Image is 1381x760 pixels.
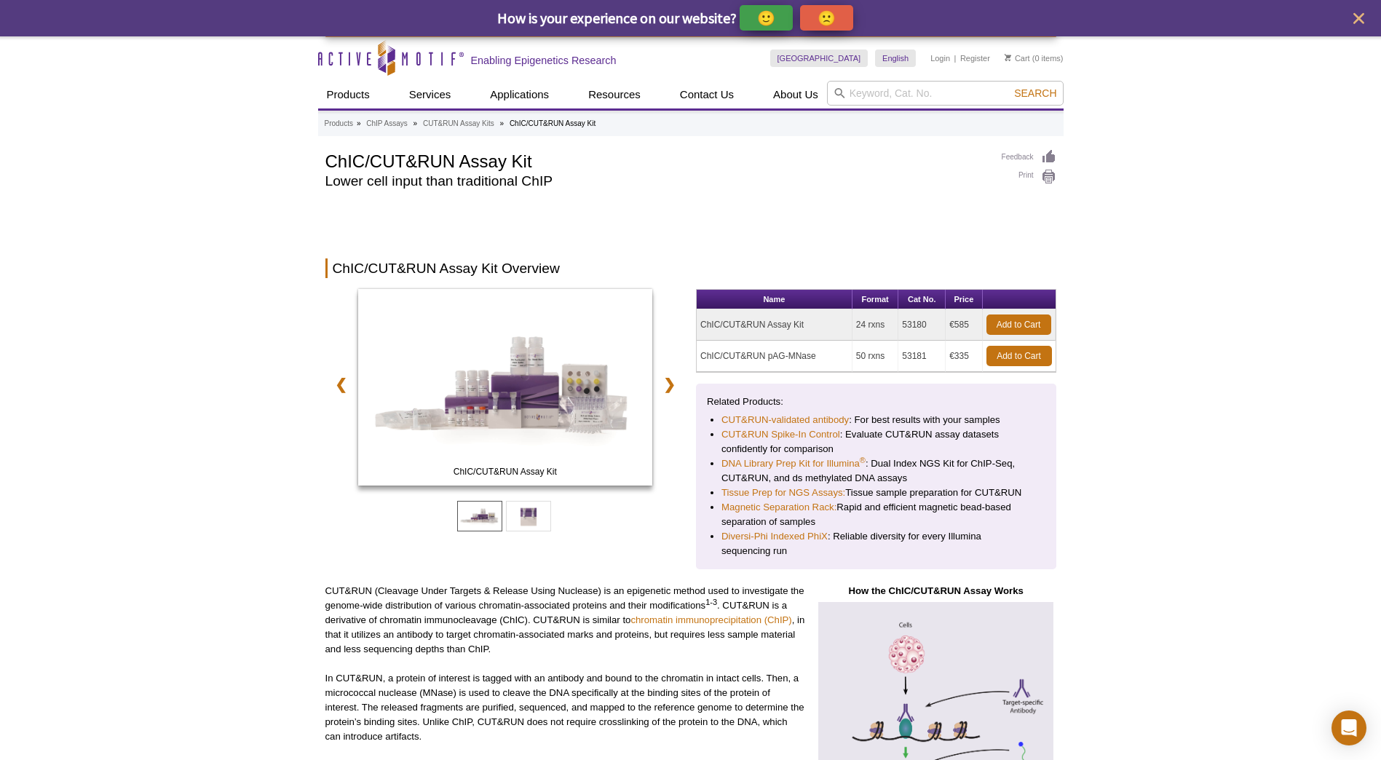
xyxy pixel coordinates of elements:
a: Print [1002,169,1056,185]
h2: Lower cell input than traditional ChIP [325,175,987,188]
li: Tissue sample preparation for CUT&RUN [721,486,1031,500]
a: Add to Cart [986,314,1051,335]
a: Magnetic Separation Rack: [721,500,836,515]
a: Products [318,81,379,108]
input: Keyword, Cat. No. [827,81,1064,106]
sup: ® [860,456,866,464]
a: ❯ [654,368,685,401]
a: DNA Library Prep Kit for Illumina® [721,456,866,471]
li: : Dual Index NGS Kit for ChIP-Seq, CUT&RUN, and ds methylated DNA assays [721,456,1031,486]
td: €585 [946,309,982,341]
li: : Evaluate CUT&RUN assay datasets confidently for comparison [721,427,1031,456]
li: | [954,50,957,67]
sup: 1-3 [705,598,717,606]
th: Format [852,290,898,309]
p: Related Products: [707,395,1045,409]
li: : For best results with your samples [721,413,1031,427]
a: Register [960,53,990,63]
span: How is your experience on our website? [497,9,737,27]
a: [GEOGRAPHIC_DATA] [770,50,868,67]
img: ChIC/CUT&RUN Assay Kit [358,289,653,486]
a: CUT&RUN Spike-In Control [721,427,840,442]
td: €335 [946,341,982,372]
li: » [500,119,504,127]
li: Rapid and efficient magnetic bead-based separation of samples [721,500,1031,529]
a: Feedback [1002,149,1056,165]
h2: Enabling Epigenetics Research [471,54,617,67]
li: » [413,119,418,127]
a: Services [400,81,460,108]
td: 53181 [898,341,946,372]
button: Search [1010,87,1061,100]
a: ❮ [325,368,357,401]
a: Diversi-Phi Indexed PhiX [721,529,828,544]
p: In CUT&RUN, a protein of interest is tagged with an antibody and bound to the chromatin in intact... [325,671,805,744]
a: Tissue Prep for NGS Assays: [721,486,845,500]
li: » [357,119,361,127]
th: Price [946,290,982,309]
p: 🙁 [818,9,836,27]
a: CUT&RUN-validated antibody [721,413,849,427]
a: Resources [579,81,649,108]
li: (0 items) [1005,50,1064,67]
td: 50 rxns [852,341,898,372]
a: ChIP Assays [366,117,408,130]
td: ChIC/CUT&RUN pAG-MNase [697,341,852,372]
a: Add to Cart [986,346,1052,366]
h2: ChIC/CUT&RUN Assay Kit Overview [325,258,1056,278]
a: ChIC/CUT&RUN Assay Kit [358,289,653,490]
td: 24 rxns [852,309,898,341]
li: : Reliable diversity for every Illumina sequencing run [721,529,1031,558]
a: chromatin immunoprecipitation (ChIP) [630,614,791,625]
h1: ChIC/CUT&RUN Assay Kit [325,149,987,171]
span: Search [1014,87,1056,99]
a: English [875,50,916,67]
img: Your Cart [1005,54,1011,61]
p: CUT&RUN (Cleavage Under Targets & Release Using Nuclease) is an epigenetic method used to investi... [325,584,805,657]
a: About Us [764,81,827,108]
td: ChIC/CUT&RUN Assay Kit [697,309,852,341]
a: Products [325,117,353,130]
div: Open Intercom Messenger [1331,710,1366,745]
a: CUT&RUN Assay Kits [423,117,494,130]
td: 53180 [898,309,946,341]
th: Cat No. [898,290,946,309]
button: close [1350,9,1368,28]
p: 🙂 [757,9,775,27]
a: Applications [481,81,558,108]
th: Name [697,290,852,309]
a: Login [930,53,950,63]
a: Contact Us [671,81,743,108]
li: ChIC/CUT&RUN Assay Kit [510,119,595,127]
a: Cart [1005,53,1030,63]
span: ChIC/CUT&RUN Assay Kit [361,464,649,479]
strong: How the ChIC/CUT&RUN Assay Works [848,585,1023,596]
